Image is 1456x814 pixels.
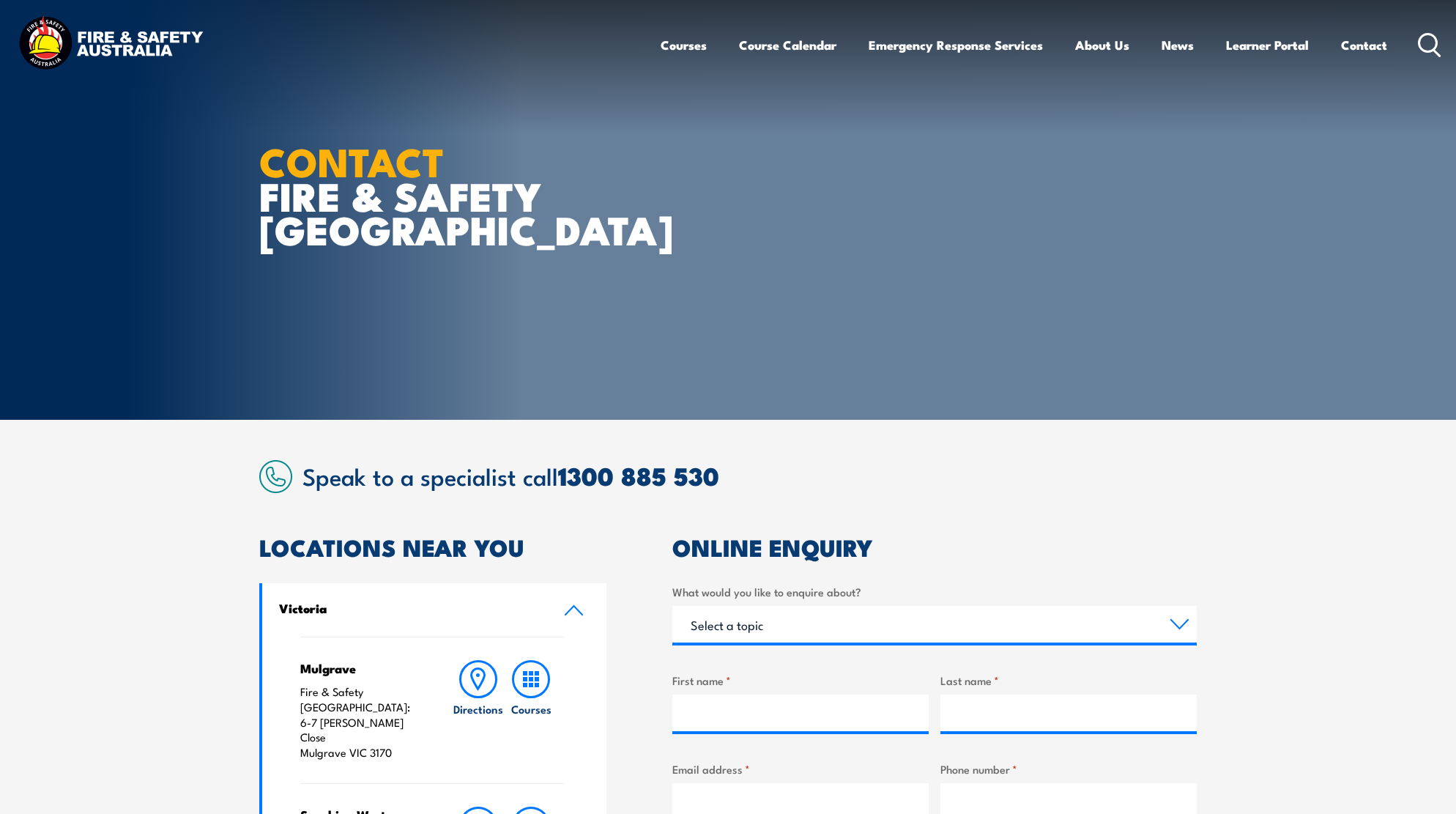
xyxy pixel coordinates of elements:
[672,761,929,777] label: Email address
[511,701,551,717] h6: Courses
[1226,26,1309,64] a: Learner Portal
[558,456,719,495] a: 1300 885 530
[661,26,707,64] a: Courses
[300,660,423,676] h4: Mulgrave
[452,660,505,761] a: Directions
[1162,26,1194,64] a: News
[739,26,836,64] a: Course Calendar
[672,583,1197,600] label: What would you like to enquire about?
[1341,26,1387,64] a: Contact
[453,701,503,717] h6: Directions
[672,536,1197,557] h2: ONLINE ENQUIRY
[262,583,606,637] a: Victoria
[505,660,557,761] a: Courses
[300,684,423,761] p: Fire & Safety [GEOGRAPHIC_DATA]: 6-7 [PERSON_NAME] Close Mulgrave VIC 3170
[940,672,1197,689] label: Last name
[259,144,621,246] h1: FIRE & SAFETY [GEOGRAPHIC_DATA]
[279,600,541,616] h4: Victoria
[259,130,445,190] strong: CONTACT
[869,26,1043,64] a: Emergency Response Services
[940,761,1197,777] label: Phone number
[259,536,606,557] h2: LOCATIONS NEAR YOU
[302,462,1197,489] h2: Speak to a specialist call
[1075,26,1129,64] a: About Us
[672,672,929,689] label: First name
